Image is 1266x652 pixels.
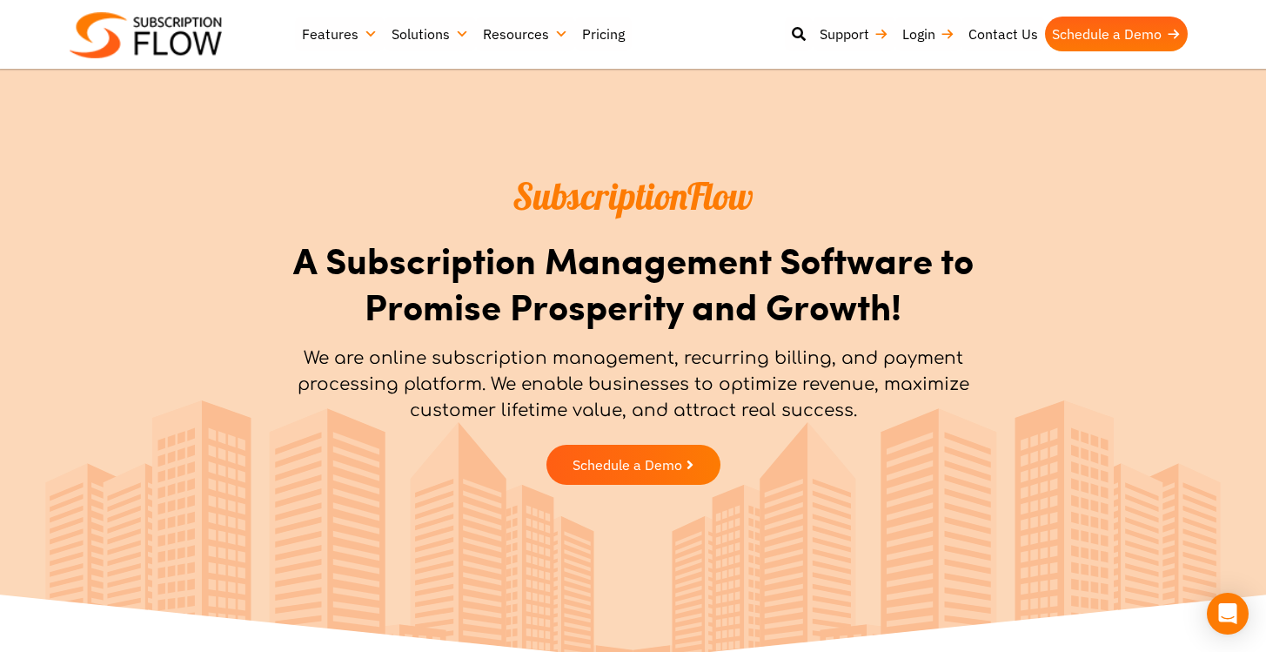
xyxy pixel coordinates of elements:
[895,17,961,51] a: Login
[70,12,222,58] img: Subscriptionflow
[546,445,720,485] a: Schedule a Demo
[961,17,1045,51] a: Contact Us
[573,458,682,472] span: Schedule a Demo
[1045,17,1188,51] a: Schedule a Demo
[575,17,632,51] a: Pricing
[512,173,754,219] span: SubscriptionFlow
[476,17,575,51] a: Resources
[272,346,995,424] p: We are online subscription management, recurring billing, and payment processing platform. We ena...
[295,17,385,51] a: Features
[1207,593,1249,635] div: Open Intercom Messenger
[272,237,995,328] h1: A Subscription Management Software to Promise Prosperity and Growth!
[813,17,895,51] a: Support
[385,17,476,51] a: Solutions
